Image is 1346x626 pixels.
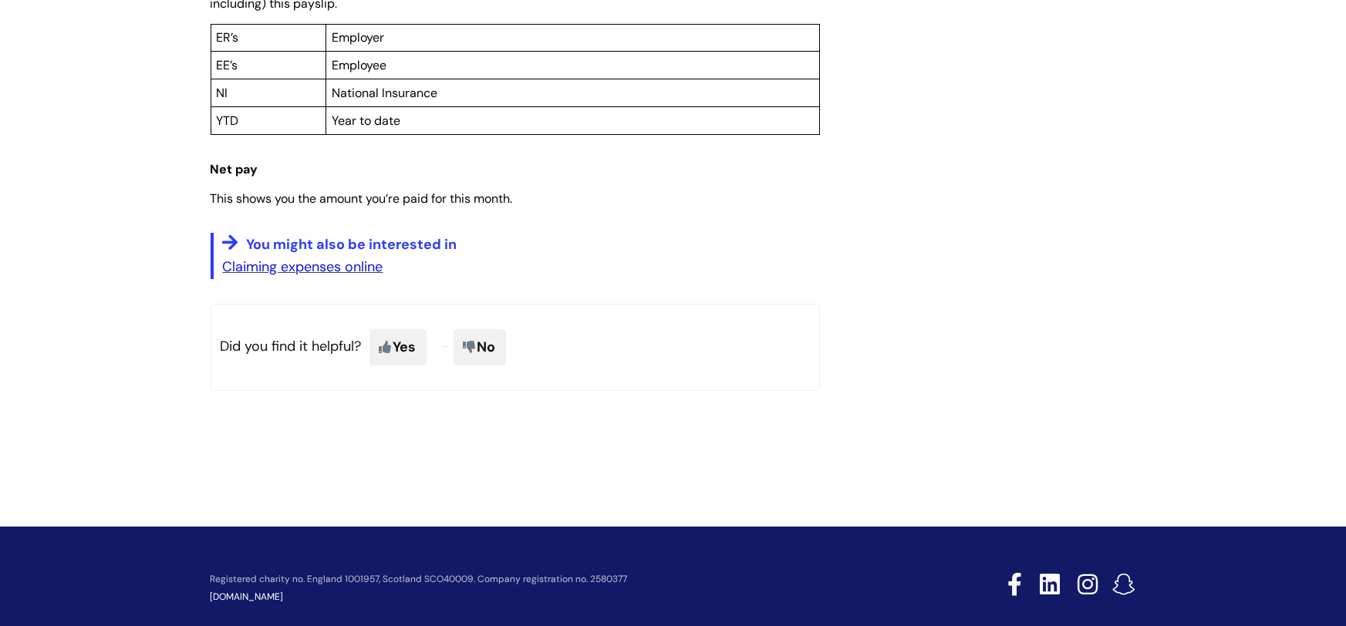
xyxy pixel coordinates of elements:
[223,257,383,276] a: Claiming expenses online
[211,574,899,584] p: Registered charity no. England 1001957, Scotland SCO40009. Company registration no. 2580377
[332,57,386,73] span: Employee
[216,113,238,129] span: YTD
[454,329,506,365] span: No
[211,304,820,390] p: Did you find it helpful?
[332,113,400,129] span: Year to date
[332,29,384,45] span: Employer
[246,235,457,254] span: You might also be interested in
[369,329,427,365] span: Yes
[211,190,513,207] span: This shows you the amount you’re paid for this month.
[211,591,284,603] a: [DOMAIN_NAME]
[216,29,238,45] span: ER’s
[332,85,437,101] span: National Insurance
[211,161,258,177] span: Net pay
[216,57,238,73] span: EE’s
[216,85,228,101] span: NI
